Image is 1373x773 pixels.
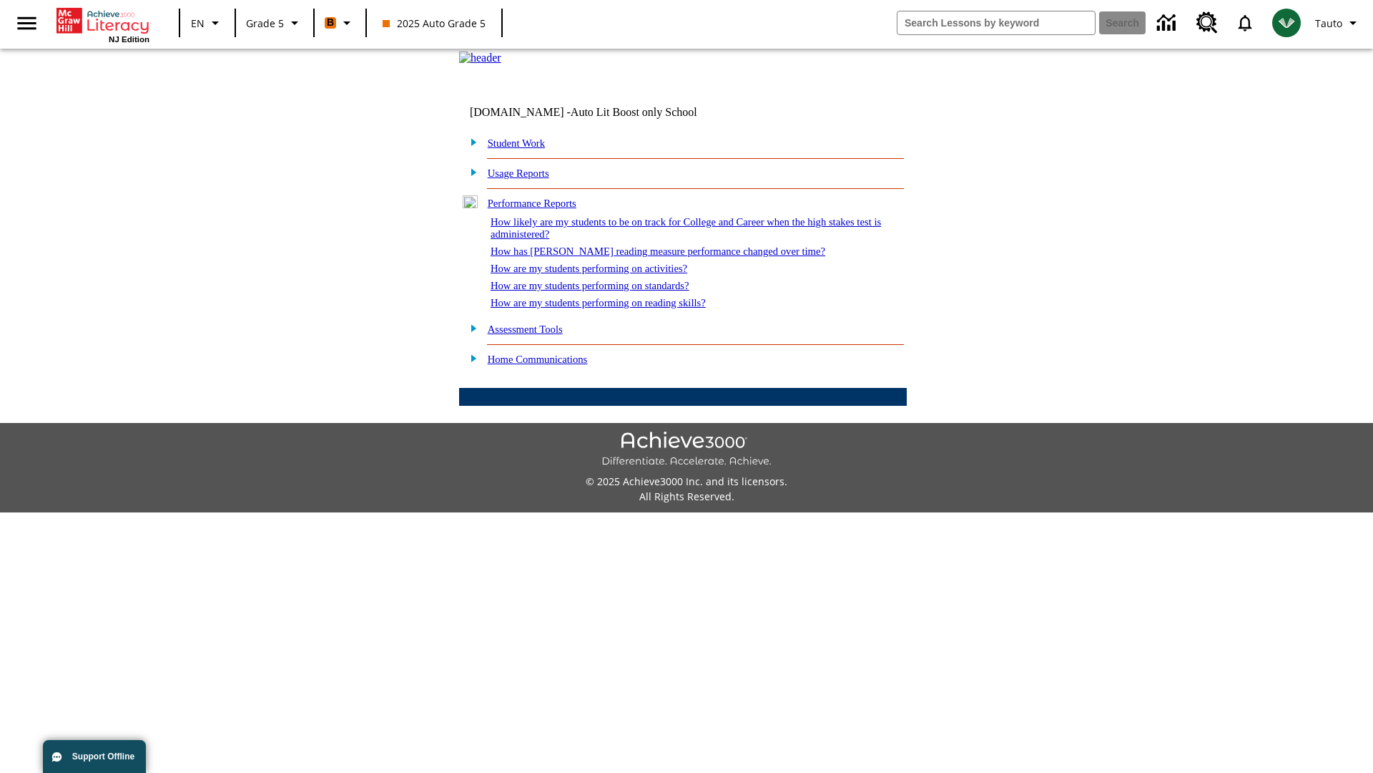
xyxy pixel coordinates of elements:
img: plus.gif [463,351,478,364]
img: header [459,52,501,64]
a: Notifications [1226,4,1264,42]
img: avatar image [1272,9,1301,37]
span: EN [191,16,205,31]
a: How has [PERSON_NAME] reading measure performance changed over time? [491,245,825,257]
a: Home Communications [488,354,588,365]
a: How are my students performing on reading skills? [491,297,706,308]
td: [DOMAIN_NAME] - [470,106,733,119]
a: Assessment Tools [488,324,563,335]
span: Tauto [1315,16,1342,31]
img: minus.gif [463,195,478,208]
button: Boost Class color is orange. Change class color [319,10,361,36]
img: Achieve3000 Differentiate Accelerate Achieve [601,432,772,468]
span: Grade 5 [246,16,284,31]
img: plus.gif [463,321,478,334]
button: Language: EN, Select a language [184,10,230,36]
span: Support Offline [72,752,134,762]
button: Support Offline [43,740,146,773]
button: Grade: Grade 5, Select a grade [240,10,309,36]
a: Data Center [1148,4,1188,43]
button: Open side menu [6,2,48,44]
nobr: Auto Lit Boost only School [571,106,697,118]
input: search field [897,11,1095,34]
span: 2025 Auto Grade 5 [383,16,486,31]
a: How are my students performing on activities? [491,263,687,274]
a: How likely are my students to be on track for College and Career when the high stakes test is adm... [491,216,881,240]
span: B [327,14,334,31]
div: Home [56,5,149,44]
a: Usage Reports [488,167,549,179]
img: plus.gif [463,165,478,178]
a: Student Work [488,137,545,149]
button: Select a new avatar [1264,4,1309,42]
a: Resource Center, Will open in new tab [1188,4,1226,42]
a: Performance Reports [488,198,576,209]
a: How are my students performing on standards? [491,280,689,291]
img: plus.gif [463,135,478,148]
span: NJ Edition [109,35,149,44]
button: Profile/Settings [1309,10,1367,36]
